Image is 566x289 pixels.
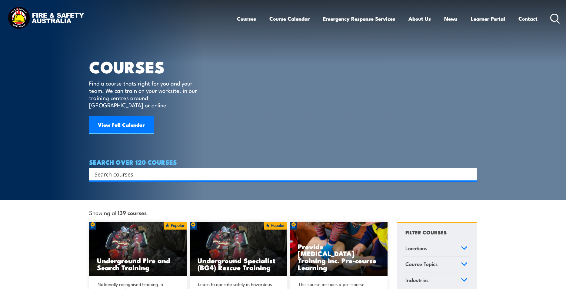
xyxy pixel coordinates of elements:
[403,273,470,289] a: Industries
[198,257,279,271] h3: Underground Specialist (BG4) Rescue Training
[96,170,465,178] form: Search form
[89,222,187,276] img: Underground mine rescue
[290,222,388,276] img: Low Voltage Rescue and Provide CPR
[237,11,256,27] a: Courses
[408,11,431,27] a: About Us
[89,222,187,276] a: Underground Fire and Search Training
[518,11,538,27] a: Contact
[323,11,395,27] a: Emergency Response Services
[89,209,147,216] span: Showing all
[405,260,438,268] span: Course Topics
[89,79,200,109] p: Find a course thats right for you and your team. We can train on your worksite, in our training c...
[471,11,505,27] a: Learner Portal
[403,257,470,273] a: Course Topics
[89,59,206,74] h1: COURSES
[190,222,287,276] a: Underground Specialist (BG4) Rescue Training
[403,241,470,257] a: Locations
[118,208,147,217] strong: 139 courses
[298,243,380,271] h3: Provide [MEDICAL_DATA] Training inc. Pre-course Learning
[269,11,310,27] a: Course Calendar
[405,244,428,252] span: Locations
[190,222,287,276] img: Underground mine rescue
[405,276,429,284] span: Industries
[405,228,447,236] h4: FILTER COURSES
[89,159,477,165] h4: SEARCH OVER 120 COURSES
[444,11,458,27] a: News
[95,170,464,179] input: Search input
[97,257,179,271] h3: Underground Fire and Search Training
[466,170,475,178] button: Search magnifier button
[89,116,154,134] a: View Full Calendar
[290,222,388,276] a: Provide [MEDICAL_DATA] Training inc. Pre-course Learning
